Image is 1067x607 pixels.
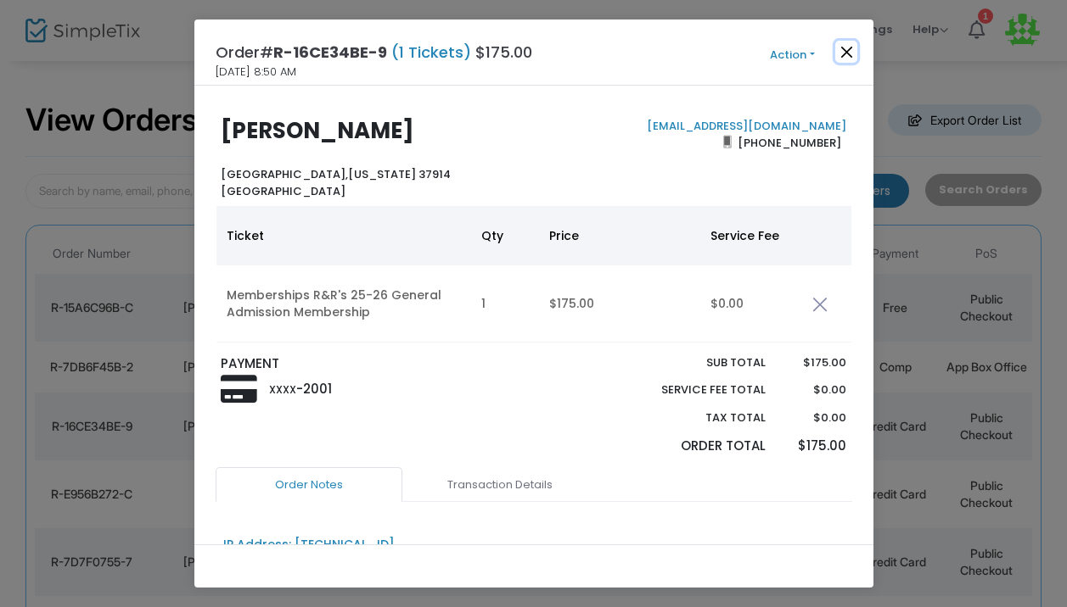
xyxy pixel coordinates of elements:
p: PAYMENT [221,354,525,374]
td: $175.00 [539,265,700,342]
span: -2001 [296,380,332,398]
img: cross.png [812,297,828,312]
td: $0.00 [700,265,802,342]
p: Service Fee Total [622,381,767,398]
th: Ticket [216,206,471,265]
td: 1 [471,265,539,342]
h4: Order# $175.00 [216,41,532,64]
span: R-16CE34BE-9 [273,42,387,63]
button: Action [742,46,844,64]
td: Memberships R&R's 25-26 General Admission Membership [216,265,471,342]
p: $175.00 [783,354,846,371]
div: IP Address: [TECHNICAL_ID] [223,536,395,554]
a: [EMAIL_ADDRESS][DOMAIN_NAME] [643,118,846,134]
a: Transaction Details [407,467,593,503]
p: Sub total [622,354,767,371]
button: Close [835,41,857,63]
span: (1 Tickets) [387,42,475,63]
span: [PHONE_NUMBER] [732,129,846,156]
p: Tax Total [622,409,767,426]
p: $0.00 [783,409,846,426]
b: [PERSON_NAME] [221,115,414,146]
div: Data table [216,206,851,342]
a: Order Notes [216,467,402,503]
th: Price [539,206,700,265]
span: [DATE] 8:50 AM [216,64,296,81]
th: Qty [471,206,539,265]
b: [US_STATE] 37914 [GEOGRAPHIC_DATA] [221,166,451,199]
th: Service Fee [700,206,802,265]
p: $0.00 [783,381,846,398]
span: [GEOGRAPHIC_DATA], [221,166,348,182]
span: XXXX [269,382,296,397]
p: Order Total [622,437,767,456]
p: $175.00 [783,437,846,456]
